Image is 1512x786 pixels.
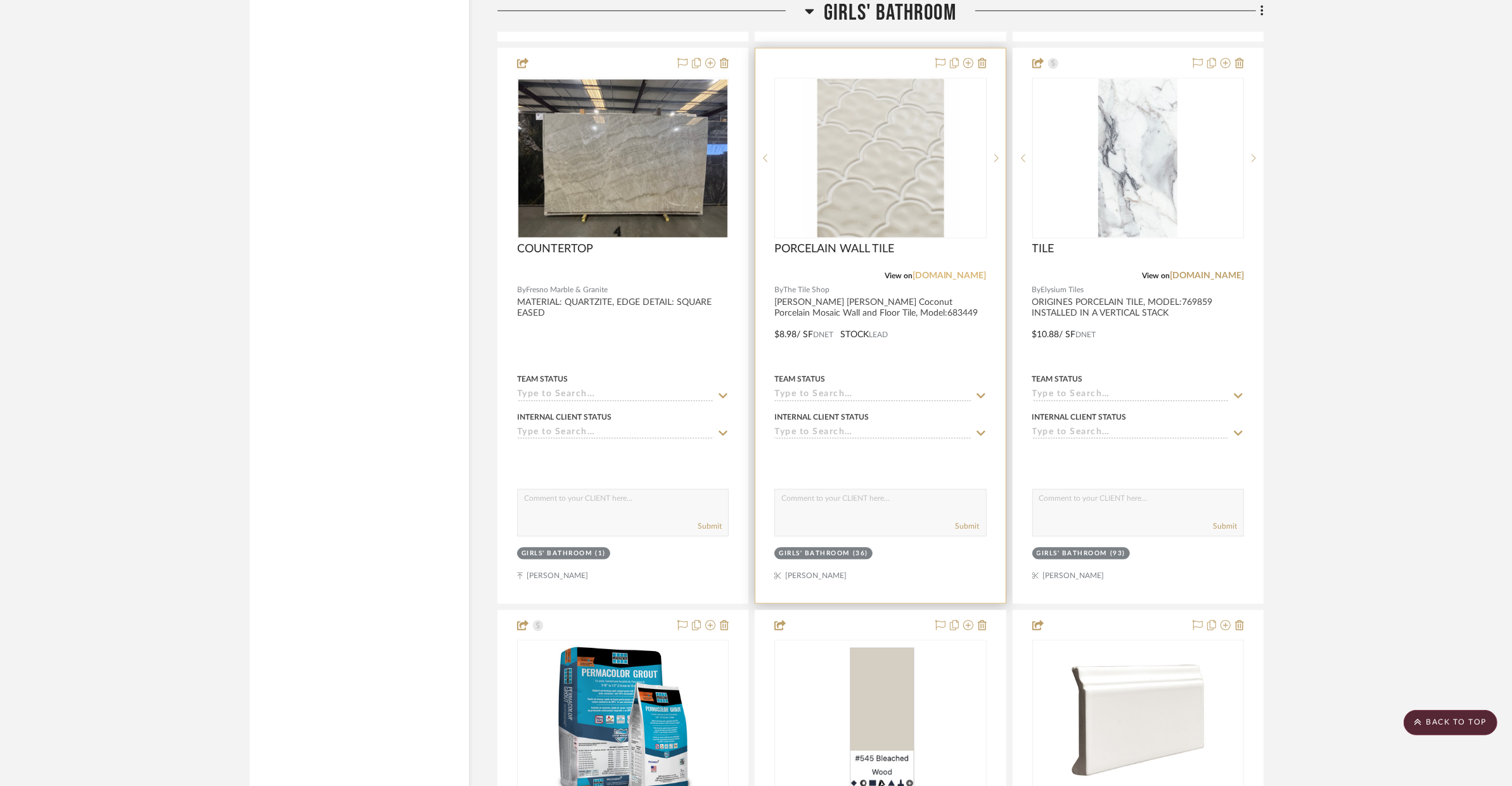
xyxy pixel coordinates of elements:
[1213,520,1237,532] button: Submit
[913,271,987,280] a: [DOMAIN_NAME]
[517,284,526,296] span: By
[774,389,971,401] input: Type to Search…
[596,549,606,558] div: (1)
[1142,272,1170,280] span: View on
[1098,79,1177,237] img: TILE
[774,242,894,256] span: PORCELAIN WALL TILE
[1110,549,1125,558] div: (93)
[1032,284,1041,296] span: By
[1037,549,1108,558] div: Girls' Bathroom
[774,284,783,296] span: By
[779,549,850,558] div: Girls' Bathroom
[1404,710,1497,735] scroll-to-top-button: BACK TO TOP
[1032,427,1229,439] input: Type to Search…
[522,549,593,558] div: Girls' Bathroom
[801,79,959,237] img: PORCELAIN WALL TILE
[1032,242,1054,256] span: TILE
[517,411,612,423] div: Internal Client Status
[518,79,727,236] img: COUNTERTOP
[956,520,980,532] button: Submit
[774,427,971,439] input: Type to Search…
[698,520,722,532] button: Submit
[1032,373,1083,385] div: Team Status
[517,427,714,439] input: Type to Search…
[885,272,913,280] span: View on
[774,373,825,385] div: Team Status
[853,549,868,558] div: (36)
[774,411,869,423] div: Internal Client Status
[1041,284,1084,296] span: Elysium Tiles
[775,78,985,238] div: 0
[1170,271,1244,280] a: [DOMAIN_NAME]
[1032,389,1229,401] input: Type to Search…
[517,373,568,385] div: Team Status
[526,284,608,296] span: Fresno Marble & Granite
[1032,411,1127,423] div: Internal Client Status
[517,242,593,256] span: COUNTERTOP
[783,284,830,296] span: The Tile Shop
[517,389,714,401] input: Type to Search…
